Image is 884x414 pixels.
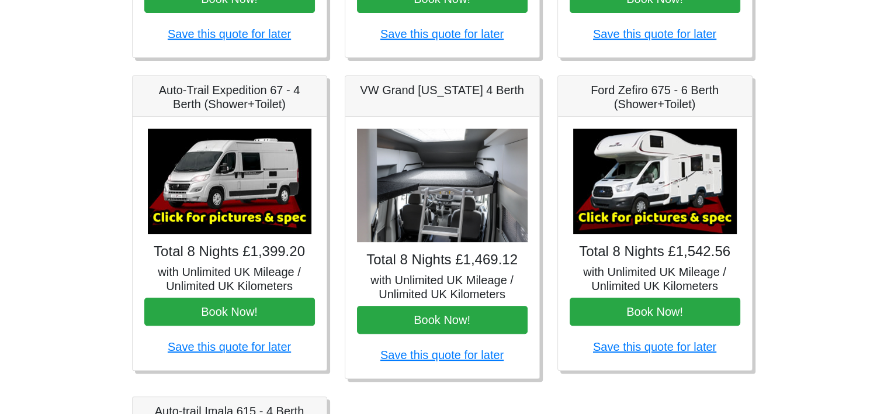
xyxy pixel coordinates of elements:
[570,265,740,293] h5: with Unlimited UK Mileage / Unlimited UK Kilometers
[357,129,528,243] img: VW Grand California 4 Berth
[168,27,291,40] a: Save this quote for later
[570,83,740,111] h5: Ford Zefiro 675 - 6 Berth (Shower+Toilet)
[570,298,740,326] button: Book Now!
[168,340,291,353] a: Save this quote for later
[357,273,528,301] h5: with Unlimited UK Mileage / Unlimited UK Kilometers
[144,243,315,260] h4: Total 8 Nights £1,399.20
[570,243,740,260] h4: Total 8 Nights £1,542.56
[144,298,315,326] button: Book Now!
[380,349,504,361] a: Save this quote for later
[148,129,311,234] img: Auto-Trail Expedition 67 - 4 Berth (Shower+Toilet)
[357,306,528,334] button: Book Now!
[144,265,315,293] h5: with Unlimited UK Mileage / Unlimited UK Kilometers
[573,129,737,234] img: Ford Zefiro 675 - 6 Berth (Shower+Toilet)
[593,340,716,353] a: Save this quote for later
[357,251,528,268] h4: Total 8 Nights £1,469.12
[593,27,716,40] a: Save this quote for later
[357,83,528,97] h5: VW Grand [US_STATE] 4 Berth
[380,27,504,40] a: Save this quote for later
[144,83,315,111] h5: Auto-Trail Expedition 67 - 4 Berth (Shower+Toilet)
